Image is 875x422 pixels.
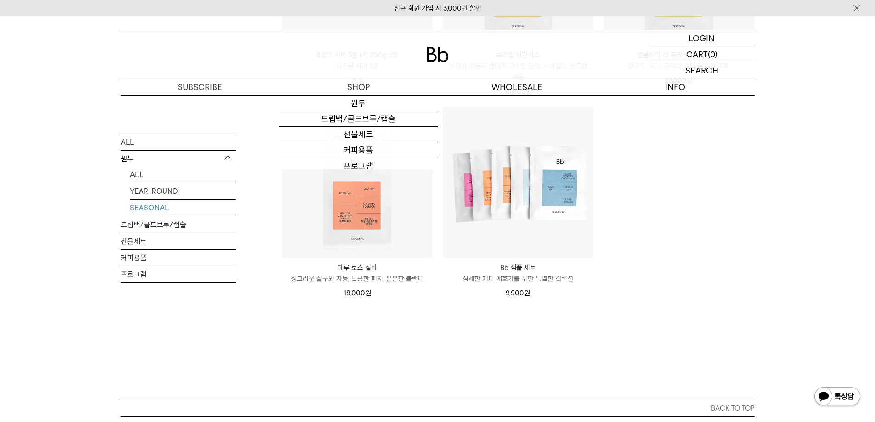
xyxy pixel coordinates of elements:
[685,62,718,79] p: SEARCH
[121,249,236,265] a: 커피용품
[443,107,593,258] img: Bb 샘플 세트
[121,150,236,167] p: 원두
[596,79,755,95] p: INFO
[438,79,596,95] p: WHOLESALE
[130,166,236,182] a: ALL
[813,386,861,408] img: 카카오톡 채널 1:1 채팅 버튼
[686,46,708,62] p: CART
[279,111,438,127] a: 드립백/콜드브루/캡슐
[121,233,236,249] a: 선물세트
[121,79,279,95] a: SUBSCRIBE
[279,127,438,142] a: 선물세트
[708,46,717,62] p: (0)
[121,134,236,150] a: ALL
[121,266,236,282] a: 프로그램
[443,273,593,284] p: 섬세한 커피 애호가를 위한 특별한 컬렉션
[279,158,438,174] a: 프로그램
[443,262,593,284] a: Bb 샘플 세트 섬세한 커피 애호가를 위한 특별한 컬렉션
[365,289,371,297] span: 원
[279,142,438,158] a: 커피용품
[130,199,236,215] a: SEASONAL
[279,96,438,111] a: 원두
[649,30,755,46] a: LOGIN
[282,107,433,258] img: 페루 로스 실바
[344,289,371,297] span: 18,000
[394,4,481,12] a: 신규 회원 가입 시 3,000원 할인
[689,30,715,46] p: LOGIN
[282,262,433,273] p: 페루 로스 실바
[524,289,530,297] span: 원
[121,400,755,416] button: BACK TO TOP
[282,273,433,284] p: 싱그러운 살구와 자몽, 달콤한 퍼지, 은은한 블랙티
[443,262,593,273] p: Bb 샘플 세트
[279,79,438,95] a: SHOP
[282,262,433,284] a: 페루 로스 실바 싱그러운 살구와 자몽, 달콤한 퍼지, 은은한 블랙티
[130,183,236,199] a: YEAR-ROUND
[427,47,449,62] img: 로고
[649,46,755,62] a: CART (0)
[121,216,236,232] a: 드립백/콜드브루/캡슐
[506,289,530,297] span: 9,900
